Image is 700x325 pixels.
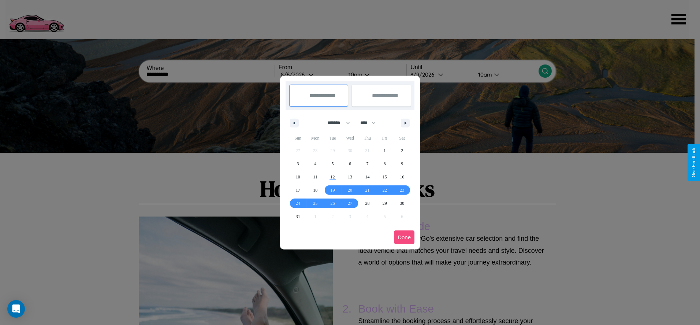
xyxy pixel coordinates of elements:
span: 9 [401,157,403,170]
div: Give Feedback [691,148,696,177]
button: 1 [376,144,393,157]
span: 15 [383,170,387,184]
button: 27 [341,197,358,210]
span: 27 [348,197,352,210]
div: Open Intercom Messenger [7,300,25,318]
button: 15 [376,170,393,184]
button: 11 [306,170,324,184]
span: 8 [384,157,386,170]
button: 5 [324,157,341,170]
span: 1 [384,144,386,157]
span: 30 [400,197,404,210]
button: 7 [359,157,376,170]
button: 6 [341,157,358,170]
span: 25 [313,197,317,210]
span: 16 [400,170,404,184]
button: 8 [376,157,393,170]
span: Wed [341,132,358,144]
button: 26 [324,197,341,210]
button: 3 [289,157,306,170]
span: 7 [366,157,368,170]
span: 4 [314,157,316,170]
span: Sun [289,132,306,144]
button: 14 [359,170,376,184]
button: 17 [289,184,306,197]
button: 29 [376,197,393,210]
span: Sat [394,132,411,144]
button: 25 [306,197,324,210]
button: 28 [359,197,376,210]
span: 21 [365,184,369,197]
button: 13 [341,170,358,184]
span: Thu [359,132,376,144]
button: 16 [394,170,411,184]
button: 2 [394,144,411,157]
span: 20 [348,184,352,197]
span: 6 [349,157,351,170]
span: Fri [376,132,393,144]
button: 12 [324,170,341,184]
button: 4 [306,157,324,170]
span: 28 [365,197,369,210]
span: 14 [365,170,369,184]
button: Done [394,230,414,244]
span: Tue [324,132,341,144]
button: 9 [394,157,411,170]
button: 23 [394,184,411,197]
button: 24 [289,197,306,210]
span: 10 [296,170,300,184]
span: 29 [383,197,387,210]
button: 18 [306,184,324,197]
span: Mon [306,132,324,144]
span: 2 [401,144,403,157]
span: 3 [297,157,299,170]
span: 18 [313,184,317,197]
button: 30 [394,197,411,210]
span: 26 [331,197,335,210]
span: 13 [348,170,352,184]
button: 10 [289,170,306,184]
button: 22 [376,184,393,197]
span: 17 [296,184,300,197]
span: 24 [296,197,300,210]
button: 21 [359,184,376,197]
span: 5 [332,157,334,170]
span: 11 [313,170,317,184]
span: 19 [331,184,335,197]
button: 19 [324,184,341,197]
span: 22 [383,184,387,197]
span: 12 [331,170,335,184]
button: 20 [341,184,358,197]
span: 31 [296,210,300,223]
button: 31 [289,210,306,223]
span: 23 [400,184,404,197]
